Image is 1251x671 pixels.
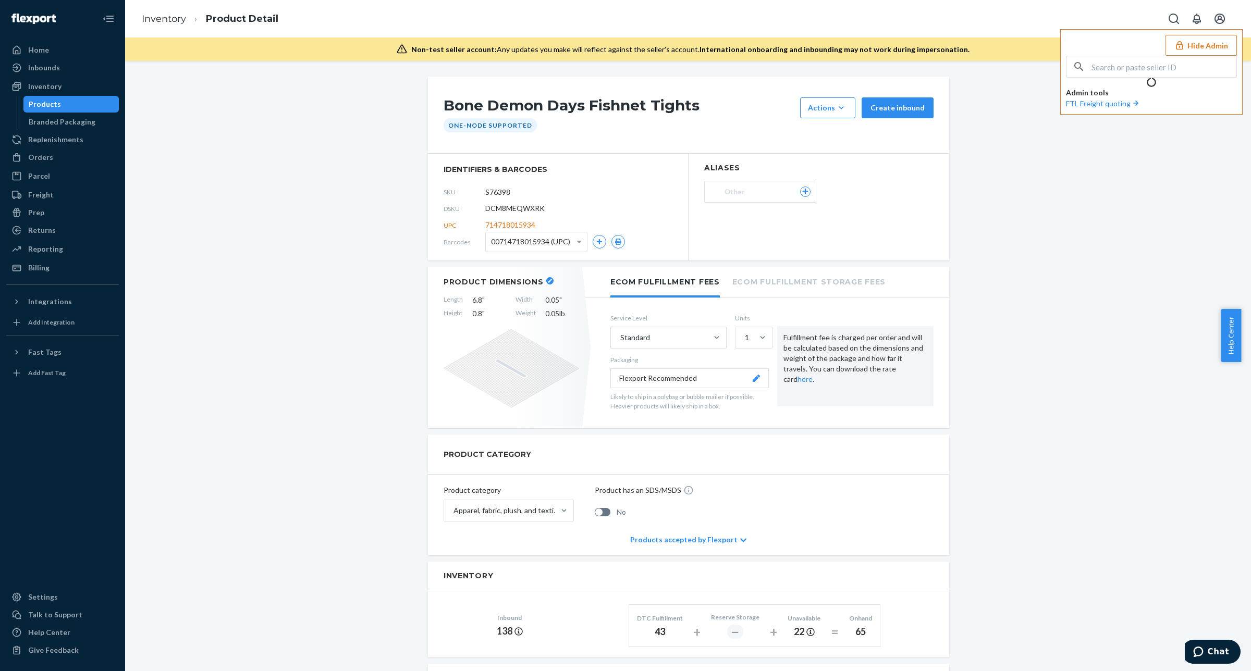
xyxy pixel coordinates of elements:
button: Close Navigation [98,8,119,29]
span: Barcodes [444,238,485,246]
span: 00714718015934 (UPC) [491,233,570,251]
iframe: Opens a widget where you can chat to one of our agents [1185,640,1241,666]
div: Give Feedback [28,645,79,655]
span: DCM8MEQWXRK [485,203,545,214]
div: Orders [28,152,53,163]
a: Prep [6,204,119,221]
button: Open Search Box [1163,8,1184,29]
a: Inbounds [6,59,119,76]
div: Settings [28,592,58,602]
button: Talk to Support [6,606,119,623]
div: Inventory [28,81,62,92]
div: Unavailable [788,614,820,623]
div: 1 [745,332,749,343]
img: Flexport logo [11,14,56,24]
div: Products [29,99,61,109]
span: Height [444,308,463,319]
span: 714718015934 [485,220,535,230]
a: Help Center [6,624,119,641]
input: Standard [619,332,620,343]
button: Flexport Recommended [610,368,769,388]
div: Replenishments [28,134,83,145]
button: Other [704,181,816,203]
div: Prep [28,207,44,218]
span: No [617,507,626,517]
div: Reporting [28,244,63,254]
a: Reporting [6,241,119,257]
label: Service Level [610,314,727,322]
ol: breadcrumbs [133,4,287,34]
div: Actions [808,103,848,113]
div: Onhand [849,614,872,623]
a: Orders [6,149,119,166]
button: Actions [800,97,855,118]
a: Branded Packaging [23,114,119,130]
span: Length [444,295,463,305]
a: Add Integration [6,314,119,331]
h2: Inventory [444,572,934,580]
a: Add Fast Tag [6,365,119,381]
div: ― [727,625,743,639]
h2: PRODUCT CATEGORY [444,445,531,464]
div: Reserve Storage [711,613,759,622]
input: Apparel, fabric, plush, and textiles [452,505,453,516]
button: Open notifications [1186,8,1207,29]
span: 0.8 [472,308,506,319]
div: Add Fast Tag [28,368,66,377]
div: Branded Packaging [29,117,95,127]
div: Freight [28,190,54,200]
p: Product category [444,485,574,495]
li: Ecom Fulfillment Fees [610,267,720,297]
a: Settings [6,589,119,605]
div: Products accepted by Flexport [630,524,746,555]
a: Freight [6,187,119,203]
span: Non-test seller account: [411,45,497,54]
span: Other [725,187,749,197]
span: 0.05 lb [545,308,579,319]
div: One-Node Supported [444,118,537,132]
span: identifiers & barcodes [444,164,672,175]
span: DSKU [444,204,485,213]
span: Weight [516,308,536,319]
h2: Aliases [704,164,934,172]
button: Fast Tags [6,344,119,361]
span: Width [516,295,536,305]
a: Inventory [6,78,119,95]
div: Apparel, fabric, plush, and textiles [453,505,560,516]
input: 1 [744,332,745,343]
div: + [693,623,701,641]
h1: Bone Demon Days Fishnet Tights [444,97,795,118]
span: " [482,295,485,304]
div: DTC Fulfillment [637,614,683,623]
span: " [559,295,562,304]
div: Add Integration [28,318,75,327]
p: Likely to ship in a polybag or bubble mailer if possible. Heavier products will likely ship in a ... [610,392,769,410]
span: " [482,309,485,318]
a: Products [23,96,119,113]
a: FTL Freight quoting [1066,99,1141,108]
div: Talk to Support [28,610,82,620]
p: Product has an SDS/MSDS [595,485,681,495]
div: Parcel [28,171,50,181]
a: Replenishments [6,131,119,148]
span: 6.8 [472,295,506,305]
div: Inbound [497,613,523,622]
button: Give Feedback [6,642,119,658]
label: Units [735,314,769,322]
a: Billing [6,259,119,276]
div: + [770,623,777,641]
li: Ecom Fulfillment Storage Fees [732,267,886,295]
input: Search or paste seller ID [1091,56,1236,77]
a: Home [6,42,119,58]
div: = [831,623,839,641]
button: Integrations [6,293,119,310]
button: Hide Admin [1166,35,1237,56]
div: Billing [28,263,50,273]
div: Standard [620,332,650,343]
div: 43 [637,625,683,639]
span: Help Center [1221,309,1241,362]
button: Create inbound [862,97,934,118]
a: Returns [6,222,119,239]
a: Product Detail [206,13,278,24]
div: 138 [497,625,523,638]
